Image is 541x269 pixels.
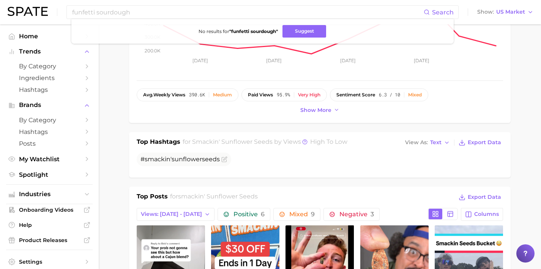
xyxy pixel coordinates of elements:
span: Export Data [468,194,501,200]
h1: Top Posts [137,192,168,203]
button: Industries [6,189,93,200]
span: 6.3 / 10 [379,92,400,98]
a: Hashtags [6,84,93,96]
span: Positive [233,211,265,217]
tspan: [DATE] [266,58,282,63]
span: Views: [DATE] - [DATE] [141,211,202,217]
strong: " funfetti sourdough " [229,28,278,34]
span: smackin' [145,156,172,163]
span: Text [430,140,442,145]
span: # [140,156,220,163]
span: by Category [19,116,80,124]
button: avg.weekly views390.6kMedium [137,88,238,101]
span: smackin' sunflower seeds [178,193,258,200]
input: Search here for a brand, industry, or ingredient [71,6,424,19]
button: Views: [DATE] - [DATE] [137,208,215,221]
span: 390.6k [189,92,205,98]
div: Medium [213,92,232,98]
span: sunflower [172,156,202,163]
button: Suggest [282,25,326,38]
button: Flag as miscategorized or irrelevant [221,156,227,162]
span: weekly views [143,92,185,98]
button: Brands [6,99,93,111]
span: Industries [19,191,80,198]
span: sentiment score [336,92,375,98]
span: seeds [202,156,220,163]
a: by Category [6,60,93,72]
span: Hashtags [19,86,80,93]
span: 6 [261,211,265,218]
span: Hashtags [19,128,80,135]
button: ShowUS Market [475,7,535,17]
a: Spotlight [6,169,93,181]
tspan: 200.0k [145,48,161,53]
span: Ingredients [19,74,80,82]
span: Search [432,9,454,16]
a: by Category [6,114,93,126]
span: 9 [311,211,315,218]
abbr: average [143,92,153,98]
span: Product Releases [19,237,80,244]
button: Export Data [457,192,503,203]
h2: for [170,192,258,203]
div: Very high [298,92,320,98]
span: Help [19,222,80,228]
img: SPATE [8,7,48,16]
a: Posts [6,138,93,149]
span: Onboarding Videos [19,206,80,213]
span: Home [19,33,80,40]
span: Trends [19,48,80,55]
span: View As [405,140,428,145]
button: sentiment score6.3 / 10Mixed [330,88,428,101]
span: Negative [339,211,374,217]
span: Columns [474,211,499,217]
span: Mixed [289,211,315,217]
span: Posts [19,140,80,147]
span: My Watchlist [19,156,80,163]
span: US Market [496,10,525,14]
span: Show [477,10,494,14]
span: Spotlight [19,171,80,178]
span: 3 [371,211,374,218]
a: Hashtags [6,126,93,138]
a: Help [6,219,93,231]
span: No results for [199,28,278,34]
a: Product Releases [6,234,93,246]
span: Settings [19,258,80,265]
span: smackin' sunflower seeds [192,138,273,145]
a: My Watchlist [6,153,93,165]
span: paid views [248,92,273,98]
button: Show more [298,105,342,115]
a: Home [6,30,93,42]
a: Settings [6,256,93,267]
span: 95.9% [277,92,290,98]
span: by Category [19,63,80,70]
button: Trends [6,46,93,57]
tspan: [DATE] [192,58,208,63]
button: Columns [461,208,503,221]
span: Export Data [468,139,501,146]
a: Ingredients [6,72,93,84]
a: Onboarding Videos [6,204,93,216]
button: Export Data [457,137,503,148]
span: Show more [300,107,331,113]
tspan: [DATE] [414,58,429,63]
tspan: [DATE] [340,58,356,63]
button: paid views95.9%Very high [241,88,327,101]
button: View AsText [403,138,452,148]
span: high to low [310,138,347,145]
h2: for by Views [183,137,347,148]
span: Brands [19,102,80,109]
div: Mixed [408,92,422,98]
h1: Top Hashtags [137,137,180,148]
